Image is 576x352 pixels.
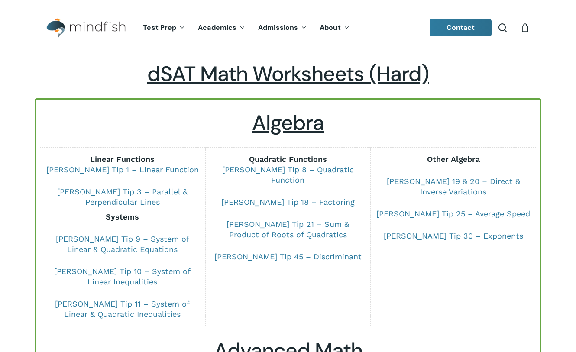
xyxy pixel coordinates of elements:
[227,220,349,239] a: [PERSON_NAME] Tip 21 – Sum & Product of Roots of Quadratics
[252,109,324,136] u: Algebra
[191,24,252,32] a: Academics
[55,299,190,319] a: [PERSON_NAME] Tip 11 – System of Linear & Quadratic Inequalities
[147,60,429,87] span: dSAT Math Worksheets (Hard)
[320,23,341,32] span: About
[221,197,355,207] a: [PERSON_NAME] Tip 18 – Factoring
[427,155,480,164] b: Other Algebra
[90,155,155,164] strong: Linear Functions
[430,19,492,36] a: Contact
[376,209,530,218] a: [PERSON_NAME] Tip 25 – Average Speed
[520,23,530,32] a: Cart
[447,23,475,32] span: Contact
[387,177,520,196] a: [PERSON_NAME] 19 & 20 – Direct & Inverse Variations
[136,12,356,44] nav: Main Menu
[252,24,313,32] a: Admissions
[136,24,191,32] a: Test Prep
[313,24,356,32] a: About
[249,155,327,164] strong: Quadratic Functions
[143,23,176,32] span: Test Prep
[258,23,298,32] span: Admissions
[198,23,236,32] span: Academics
[35,12,541,44] header: Main Menu
[106,212,139,221] b: Systems
[222,165,354,184] a: [PERSON_NAME] Tip 8 – Quadratic Function
[214,252,362,261] a: [PERSON_NAME] Tip 45 – Discriminant
[384,231,523,240] a: [PERSON_NAME] Tip 30 – Exponents
[54,267,191,286] a: [PERSON_NAME] Tip 10 – System of Linear Inequalities
[57,187,188,207] a: [PERSON_NAME] Tip 3 – Parallel & Perpendicular Lines
[46,165,199,174] a: [PERSON_NAME] Tip 1 – Linear Function
[56,234,189,254] a: [PERSON_NAME] Tip 9 – System of Linear & Quadratic Equations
